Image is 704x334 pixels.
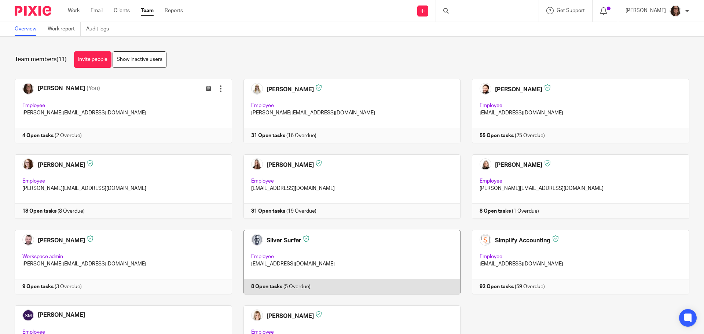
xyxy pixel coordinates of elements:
[15,22,42,36] a: Overview
[113,51,166,68] a: Show inactive users
[74,51,111,68] a: Invite people
[86,22,114,36] a: Audit logs
[141,7,154,14] a: Team
[91,7,103,14] a: Email
[48,22,81,36] a: Work report
[114,7,130,14] a: Clients
[626,7,666,14] p: [PERSON_NAME]
[670,5,681,17] img: Doria%20-%20Small%20-%20Web%20and%20Social.jpg
[56,56,67,62] span: (11)
[15,6,51,16] img: Pixie
[165,7,183,14] a: Reports
[68,7,80,14] a: Work
[557,8,585,13] span: Get Support
[15,56,67,63] h1: Team members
